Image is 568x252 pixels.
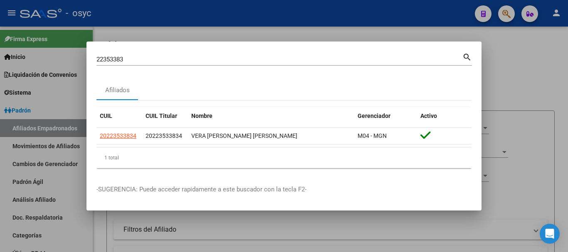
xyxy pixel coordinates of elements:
[146,113,177,119] span: CUIL Titular
[188,107,354,125] datatable-header-cell: Nombre
[96,107,142,125] datatable-header-cell: CUIL
[96,185,472,194] p: -SUGERENCIA: Puede acceder rapidamente a este buscador con la tecla F2-
[354,107,417,125] datatable-header-cell: Gerenciador
[100,113,112,119] span: CUIL
[96,147,472,168] div: 1 total
[420,113,437,119] span: Activo
[540,224,560,244] div: Open Intercom Messenger
[358,132,387,139] span: M04 - MGN
[142,107,188,125] datatable-header-cell: CUIL Titular
[358,113,390,119] span: Gerenciador
[191,113,212,119] span: Nombre
[146,132,182,139] span: 20223533834
[105,86,130,95] div: Afiliados
[462,51,472,61] mat-icon: search
[100,132,136,139] span: 20223533834
[191,131,351,141] div: VERA [PERSON_NAME] [PERSON_NAME]
[417,107,472,125] datatable-header-cell: Activo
